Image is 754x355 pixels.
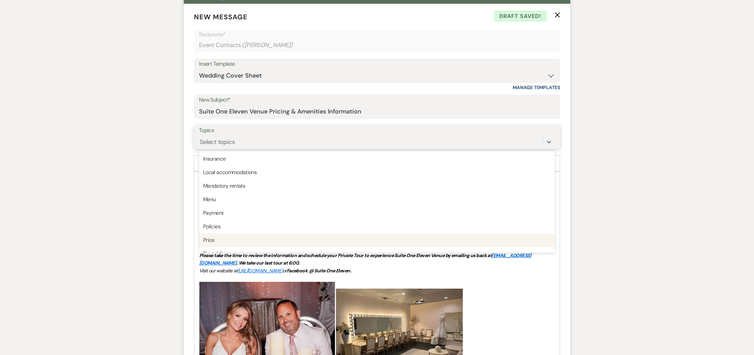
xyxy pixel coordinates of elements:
[242,41,293,50] span: ( [PERSON_NAME] )
[513,84,560,90] a: Manage Templates
[199,193,555,206] div: Menu
[199,220,555,233] div: Policies
[287,268,308,274] em: Facebook
[199,252,492,258] em: Please take the time to review the information and schedule your Private Tour to experience Suite...
[238,268,283,274] a: [URL][DOMAIN_NAME]
[194,13,247,21] span: New Message
[199,179,555,193] div: Mandatory rentals
[199,30,555,39] p: Recipients*
[309,268,351,274] em: @ Suite One Eleven.
[199,152,555,166] div: Insurance
[199,206,555,220] div: Payment
[199,59,555,69] div: Insert Template
[199,268,287,274] em: Visit our website at or
[237,260,300,266] em: . We take our last tour at 6:00.
[199,126,555,135] label: Topics
[199,95,555,105] label: New Subject*
[200,137,235,146] div: Select topics
[494,11,547,22] span: Draft saved!
[199,247,555,260] div: Rental Agreement
[199,166,555,179] div: Local accommodations
[199,233,555,247] div: Price
[199,39,555,52] div: Event Contacts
